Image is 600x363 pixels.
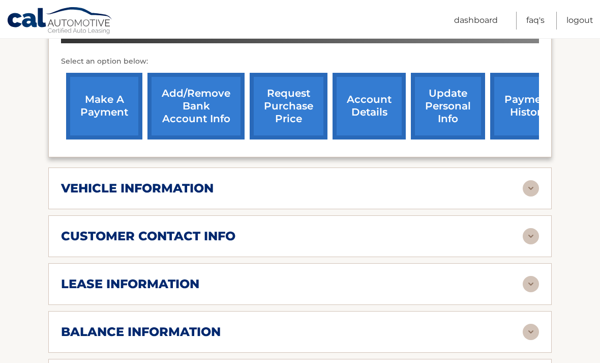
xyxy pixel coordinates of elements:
[490,73,566,139] a: payment history
[7,7,113,36] a: Cal Automotive
[61,229,235,244] h2: customer contact info
[61,55,539,68] p: Select an option below:
[566,12,593,30] a: Logout
[523,324,539,340] img: accordion-rest.svg
[147,73,245,139] a: Add/Remove bank account info
[61,276,199,292] h2: lease information
[61,324,221,340] h2: balance information
[411,73,485,139] a: update personal info
[523,228,539,244] img: accordion-rest.svg
[61,181,214,196] h2: vehicle information
[66,73,142,139] a: make a payment
[454,12,498,30] a: Dashboard
[523,180,539,197] img: accordion-rest.svg
[523,276,539,292] img: accordion-rest.svg
[333,73,406,139] a: account details
[250,73,327,139] a: request purchase price
[526,12,545,30] a: FAQ's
